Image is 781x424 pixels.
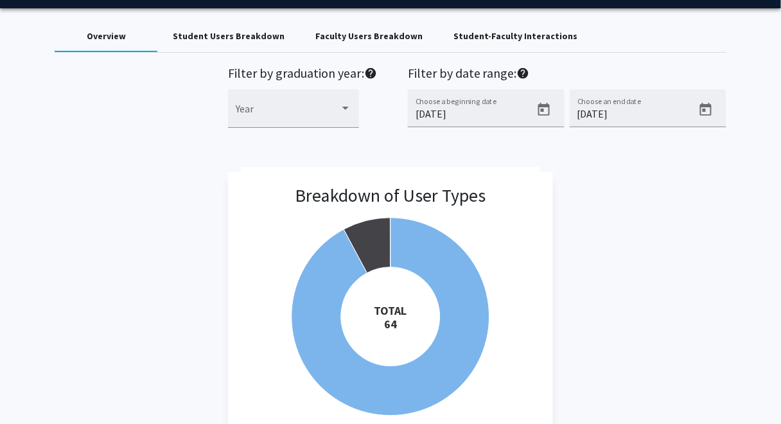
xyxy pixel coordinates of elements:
iframe: Chat [10,366,55,414]
tspan: TOTAL 64 [374,303,407,331]
div: Faculty Users Breakdown [315,30,423,43]
mat-icon: help [364,66,377,81]
button: Open calendar [693,97,719,123]
div: Student-Faculty Interactions [453,30,577,43]
h2: Filter by date range: [408,66,726,84]
h3: Breakdown of User Types [295,185,486,207]
div: Student Users Breakdown [173,30,285,43]
mat-icon: help [517,66,530,81]
div: Overview [87,30,126,43]
button: Open calendar [531,97,557,123]
h2: Filter by graduation year: [228,66,377,84]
